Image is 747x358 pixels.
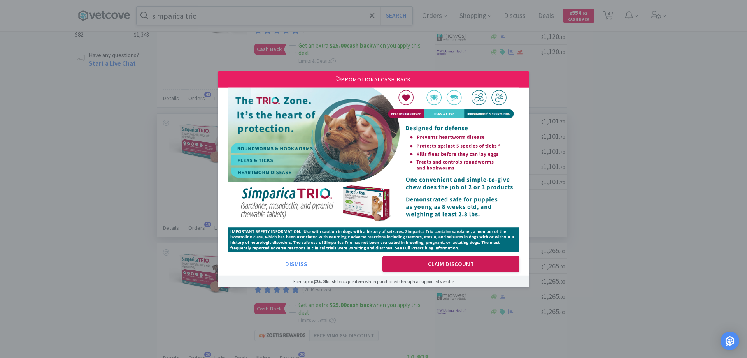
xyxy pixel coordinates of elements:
[218,71,529,87] div: Promotional Cash Back
[721,332,739,350] div: Open Intercom Messenger
[218,276,529,287] div: Earn up to cash back per item when purchased through a supported vendor
[382,256,520,272] button: Claim Discount
[313,279,327,284] span: $25.00
[228,88,519,252] img: creative_image
[228,256,365,272] button: Dismiss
